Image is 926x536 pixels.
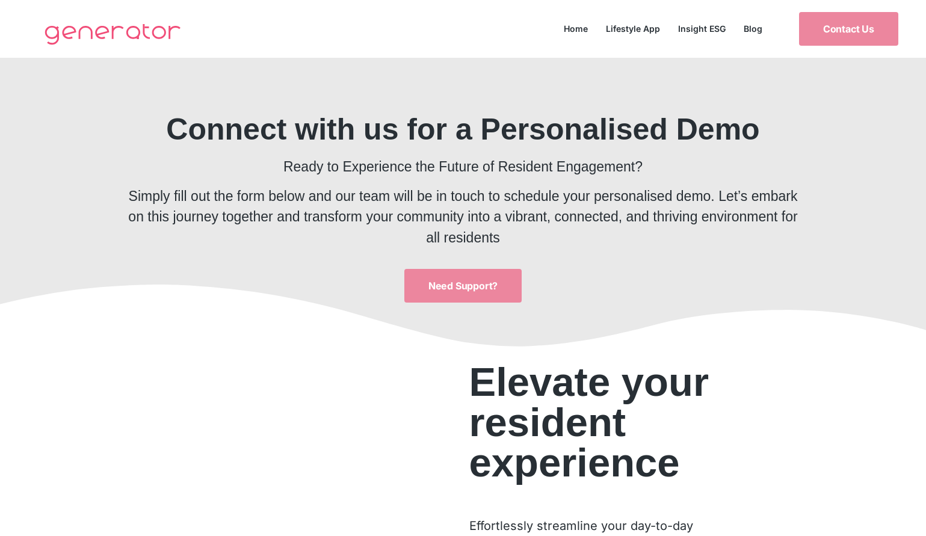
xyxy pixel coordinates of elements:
[555,20,597,37] a: Home
[555,20,771,37] nav: Menu
[120,114,806,144] h1: Connect with us for a Personalised Demo
[735,20,771,37] a: Blog
[120,156,806,177] p: Ready to Experience the Future of Resident Engagement?
[597,20,669,37] a: Lifestyle App
[428,281,498,291] span: Need Support?
[404,269,522,303] a: Need Support?
[799,12,898,46] a: Contact Us
[120,186,806,248] p: Simply fill out the form below and our team will be in touch to schedule your personalised demo. ...
[669,20,735,37] a: Insight ESG
[823,24,874,34] span: Contact Us
[469,362,740,482] h2: Elevate your resident experience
